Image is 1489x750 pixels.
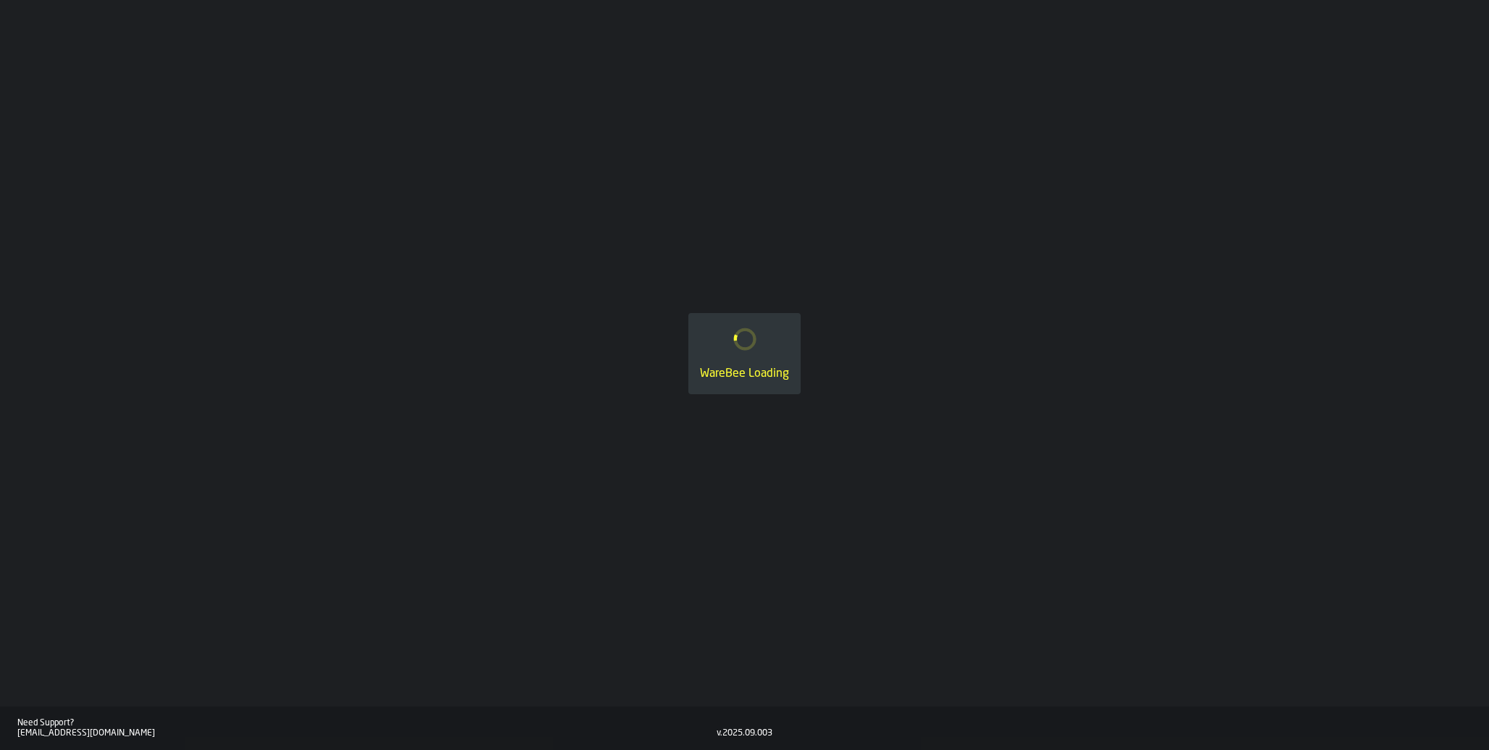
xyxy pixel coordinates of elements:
div: Need Support? [17,718,717,728]
a: Need Support?[EMAIL_ADDRESS][DOMAIN_NAME] [17,718,717,738]
div: [EMAIL_ADDRESS][DOMAIN_NAME] [17,728,717,738]
div: v. [717,728,722,738]
div: 2025.09.003 [722,728,772,738]
div: WareBee Loading [700,365,789,383]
